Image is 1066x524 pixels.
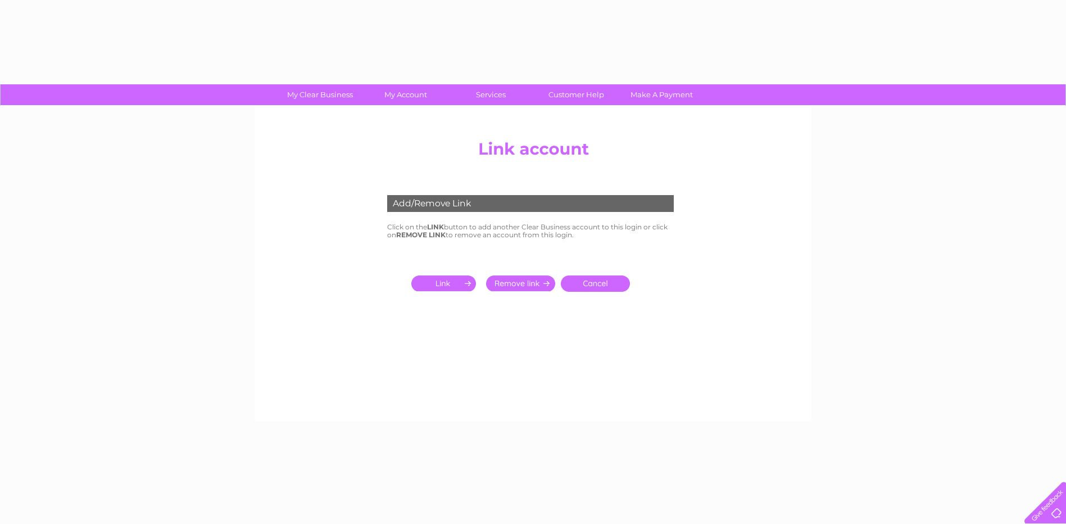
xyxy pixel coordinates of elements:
[427,223,444,231] b: LINK
[561,275,630,292] a: Cancel
[384,220,682,242] td: Click on the button to add another Clear Business account to this login or click on to remove an ...
[530,84,623,105] a: Customer Help
[396,231,446,239] b: REMOVE LINK
[274,84,366,105] a: My Clear Business
[615,84,708,105] a: Make A Payment
[387,195,674,212] div: Add/Remove Link
[411,275,480,291] input: Submit
[359,84,452,105] a: My Account
[444,84,537,105] a: Services
[486,275,555,291] input: Submit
